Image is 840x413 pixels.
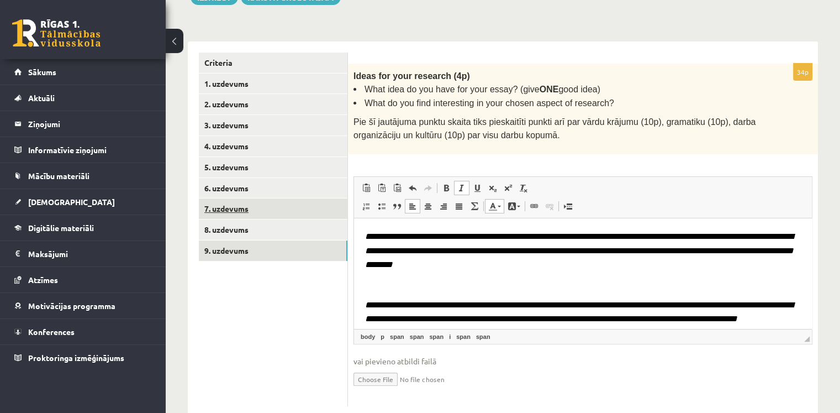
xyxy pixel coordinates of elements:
[14,319,152,344] a: Konferences
[560,199,575,213] a: Insert Page Break for Printing
[199,53,347,73] a: Criteria
[364,98,614,108] span: What do you find interesting in your chosen aspect of research?
[28,67,56,77] span: Sākums
[500,181,516,195] a: Superscript
[358,199,374,213] a: Insert/Remove Numbered List
[353,117,756,140] span: Pie šī jautājuma punktu skaita tiks pieskaitīti punkti arī par vārdu krājumu (10p), gramatiku (10...
[454,332,473,342] a: span element
[199,241,347,261] a: 9. uzdevums
[364,85,600,94] span: What idea do you have for your essay? (give good idea)
[358,332,377,342] a: body element
[28,241,152,266] legend: Maksājumi
[374,199,389,213] a: Insert/Remove Bulleted List
[389,181,405,195] a: Paste from Word
[420,181,436,195] a: Redo (Ctrl+Y)
[14,345,152,370] a: Proktoringa izmēģinājums
[353,71,470,81] span: Ideas for your research (4p)
[485,199,504,213] a: Text Color
[436,199,451,213] a: Align Right
[14,215,152,241] a: Digitālie materiāli
[28,137,152,163] legend: Informatīvie ziņojumi
[793,63,812,81] p: 34p
[451,199,467,213] a: Justify
[469,181,485,195] a: Underline (Ctrl+U)
[542,199,557,213] a: Unlink
[504,199,524,213] a: Background Color
[388,332,406,342] a: span element
[28,353,124,363] span: Proktoringa izmēģinājums
[14,163,152,189] a: Mācību materiāli
[540,85,559,94] b: ONE
[28,301,115,311] span: Motivācijas programma
[474,332,493,342] a: span element
[14,59,152,85] a: Sākums
[389,199,405,213] a: Block Quote
[14,293,152,318] a: Motivācijas programma
[353,356,812,367] span: vai pievieno atbildi failā
[199,219,347,240] a: 8. uzdevums
[14,111,152,137] a: Ziņojumi
[199,74,347,94] a: 1. uzdevums
[199,157,347,177] a: 5. uzdevums
[358,181,374,195] a: Paste (Ctrl+V)
[14,189,152,215] a: [DEMOGRAPHIC_DATA]
[454,181,469,195] a: Italic (Ctrl+I)
[354,218,812,329] iframe: Editor, wiswyg-editor-user-answer-47024763087820
[804,336,810,342] span: Resize
[14,267,152,292] a: Atzīmes
[526,199,542,213] a: Link (Ctrl+K)
[199,178,347,198] a: 6. uzdevums
[199,115,347,135] a: 3. uzdevums
[199,198,347,219] a: 7. uzdevums
[12,19,101,47] a: Rīgas 1. Tālmācības vidusskola
[28,93,55,103] span: Aktuāli
[485,181,500,195] a: Subscript
[447,332,453,342] a: i element
[516,181,531,195] a: Remove Format
[405,181,420,195] a: Undo (Ctrl+Z)
[28,327,75,337] span: Konferences
[405,199,420,213] a: Align Left
[427,332,446,342] a: span element
[14,241,152,266] a: Maksājumi
[28,111,152,137] legend: Ziņojumi
[378,332,387,342] a: p element
[199,94,347,114] a: 2. uzdevums
[28,171,89,181] span: Mācību materiāli
[199,136,347,156] a: 4. uzdevums
[439,181,454,195] a: Bold (Ctrl+B)
[28,223,94,233] span: Digitālie materiāli
[467,199,482,213] a: Math
[28,197,115,207] span: [DEMOGRAPHIC_DATA]
[14,137,152,163] a: Informatīvie ziņojumi
[374,181,389,195] a: Paste as plain text (Ctrl+Shift+V)
[420,199,436,213] a: Center
[28,275,58,285] span: Atzīmes
[14,85,152,111] a: Aktuāli
[408,332,426,342] a: span element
